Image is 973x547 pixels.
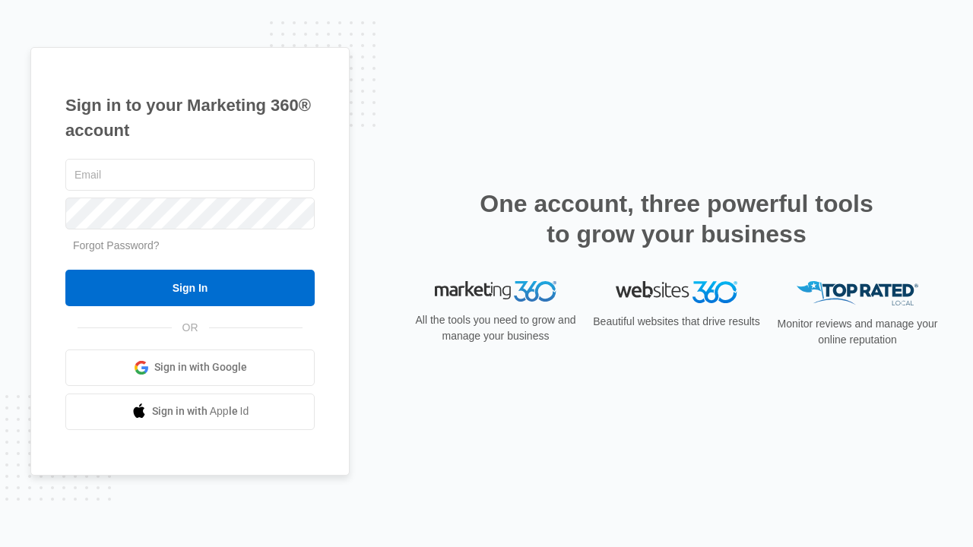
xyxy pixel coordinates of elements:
[154,359,247,375] span: Sign in with Google
[73,239,160,251] a: Forgot Password?
[65,349,315,386] a: Sign in with Google
[65,394,315,430] a: Sign in with Apple Id
[435,281,556,302] img: Marketing 360
[616,281,737,303] img: Websites 360
[65,159,315,191] input: Email
[797,281,918,306] img: Top Rated Local
[475,188,878,249] h2: One account, three powerful tools to grow your business
[65,93,315,143] h1: Sign in to your Marketing 360® account
[772,316,943,348] p: Monitor reviews and manage your online reputation
[410,312,581,344] p: All the tools you need to grow and manage your business
[591,314,762,330] p: Beautiful websites that drive results
[65,270,315,306] input: Sign In
[152,403,249,419] span: Sign in with Apple Id
[172,320,209,336] span: OR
